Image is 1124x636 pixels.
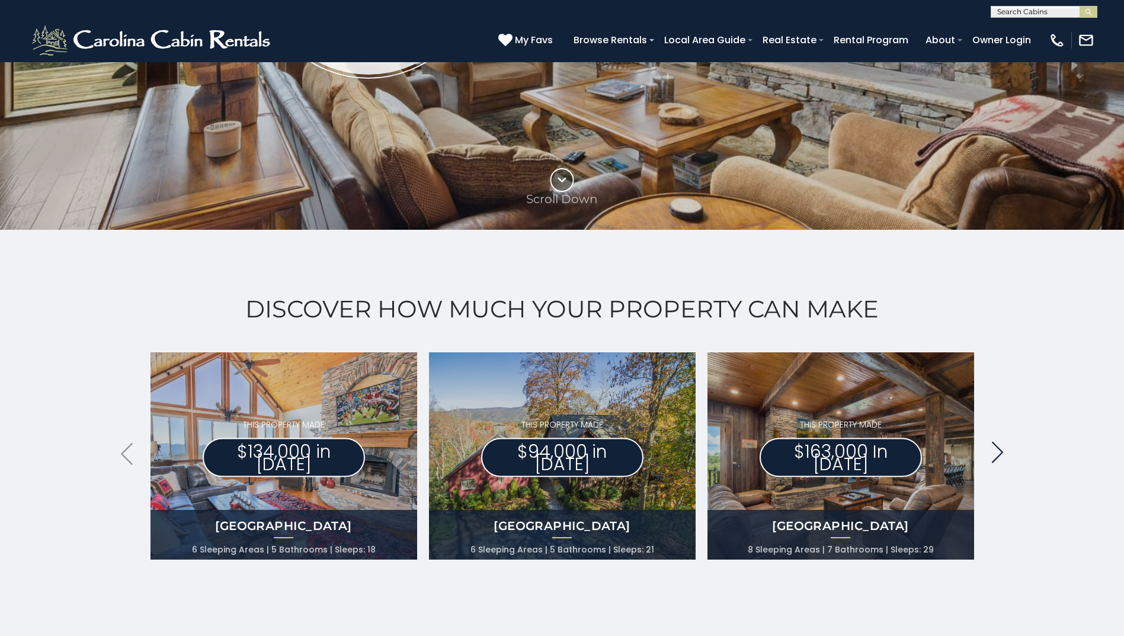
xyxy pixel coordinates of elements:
img: phone-regular-white.png [1049,32,1065,49]
img: White-1-2.png [30,23,276,58]
a: Real Estate [757,30,822,50]
p: THIS PROPERTY MADE [203,419,365,431]
li: Sleeps: 18 [335,541,376,558]
p: THIS PROPERTY MADE [760,419,922,431]
h4: [GEOGRAPHIC_DATA] [429,518,696,534]
p: THIS PROPERTY MADE [481,419,643,431]
a: Browse Rentals [568,30,653,50]
a: Owner Login [966,30,1037,50]
p: $163,000 In [DATE] [760,438,922,477]
a: My Favs [498,33,556,48]
li: 7 Bathrooms [827,541,888,558]
p: $94,000 in [DATE] [481,438,643,477]
li: Sleeps: 29 [891,541,934,558]
p: $134,000 in [DATE] [203,438,365,477]
h2: Discover How Much Your Property Can Make [30,295,1094,323]
li: 5 Bathrooms [271,541,332,558]
p: Scroll Down [526,192,598,206]
span: My Favs [515,33,553,47]
li: Sleeps: 21 [613,541,654,558]
li: 8 Sleeping Areas [748,541,825,558]
h4: [GEOGRAPHIC_DATA] [150,518,417,534]
a: Local Area Guide [658,30,751,50]
a: THIS PROPERTY MADE $134,000 in [DATE] [GEOGRAPHIC_DATA] 6 Sleeping Areas 5 Bathrooms Sleeps: 18 [150,352,417,560]
li: 5 Bathrooms [550,541,611,558]
li: 6 Sleeping Areas [192,541,269,558]
a: Rental Program [828,30,914,50]
li: 6 Sleeping Areas [470,541,547,558]
a: THIS PROPERTY MADE $94,000 in [DATE] [GEOGRAPHIC_DATA] 6 Sleeping Areas 5 Bathrooms Sleeps: 21 [429,352,696,560]
h4: [GEOGRAPHIC_DATA] [707,518,974,534]
a: About [920,30,961,50]
img: mail-regular-white.png [1078,32,1094,49]
a: THIS PROPERTY MADE $163,000 In [DATE] [GEOGRAPHIC_DATA] 8 Sleeping Areas 7 Bathrooms Sleeps: 29 [707,352,974,560]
